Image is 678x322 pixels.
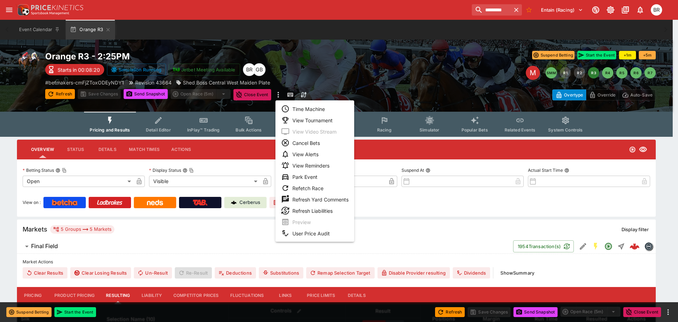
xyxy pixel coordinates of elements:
[275,137,354,148] li: Cancel Bets
[275,171,354,182] li: Park Event
[275,148,354,160] li: View Alerts
[275,115,354,126] li: View Tournament
[275,194,354,205] li: Refresh Yard Comments
[275,205,354,216] li: Refresh Liabilities
[275,103,354,115] li: Time Machine
[275,228,354,239] li: User Price Audit
[275,160,354,171] li: View Reminders
[275,182,354,194] li: Refetch Race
